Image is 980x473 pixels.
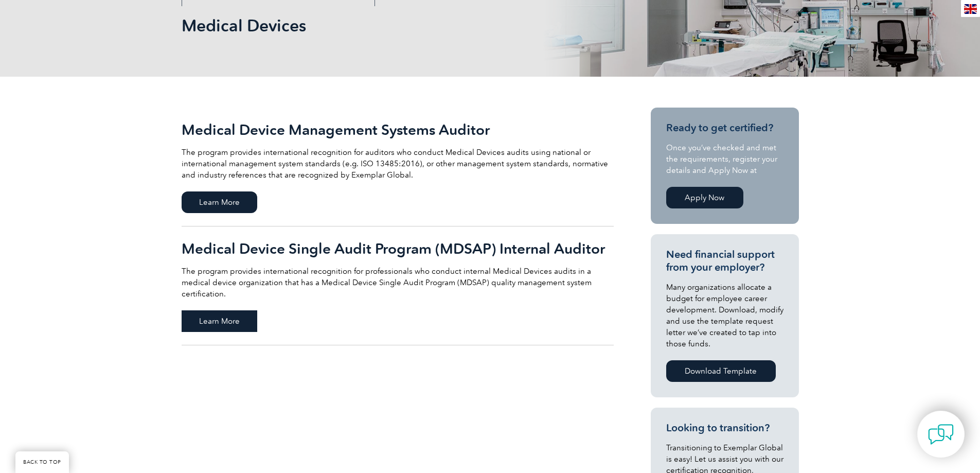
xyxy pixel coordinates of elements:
a: BACK TO TOP [15,451,69,473]
img: contact-chat.png [928,422,954,447]
img: en [964,4,977,14]
h1: Medical Devices [182,15,577,36]
span: Learn More [182,191,257,213]
p: The program provides international recognition for auditors who conduct Medical Devices audits us... [182,147,614,181]
h3: Looking to transition? [666,422,783,434]
a: Medical Device Single Audit Program (MDSAP) Internal Auditor The program provides international r... [182,226,614,345]
span: Learn More [182,310,257,332]
p: Once you’ve checked and met the requirements, register your details and Apply Now at [666,142,783,176]
a: Medical Device Management Systems Auditor The program provides international recognition for audi... [182,108,614,226]
a: Download Template [666,360,776,382]
h3: Need financial support from your employer? [666,248,783,274]
p: The program provides international recognition for professionals who conduct internal Medical Dev... [182,266,614,300]
a: Apply Now [666,187,743,208]
p: Many organizations allocate a budget for employee career development. Download, modify and use th... [666,282,783,349]
h2: Medical Device Management Systems Auditor [182,121,614,138]
h3: Ready to get certified? [666,121,783,134]
h2: Medical Device Single Audit Program (MDSAP) Internal Auditor [182,240,614,257]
